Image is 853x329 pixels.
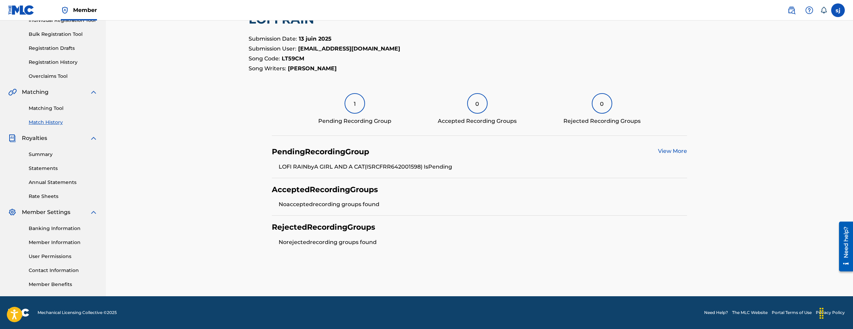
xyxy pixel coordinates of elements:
[732,310,768,316] a: The MLC Website
[29,281,98,288] a: Member Benefits
[22,134,47,142] span: Royalties
[249,45,296,52] span: Submission User:
[816,303,827,324] div: Glisser
[272,147,369,157] h4: Pending Recording Group
[592,93,612,114] div: 0
[345,93,365,114] div: 1
[819,296,853,329] div: Widget de chat
[282,55,304,62] strong: LT59CM
[61,6,69,14] img: Top Rightsholder
[22,208,70,216] span: Member Settings
[29,253,98,260] a: User Permissions
[29,193,98,200] a: Rate Sheets
[272,185,378,195] h4: Accepted Recording Groups
[279,200,687,209] li: No accepted recording groups found
[29,105,98,112] a: Matching Tool
[89,208,98,216] img: expand
[819,296,853,329] iframe: Chat Widget
[29,151,98,158] a: Summary
[318,117,391,125] div: Pending Recording Group
[8,309,29,317] img: logo
[820,7,827,14] div: Notifications
[29,165,98,172] a: Statements
[29,31,98,38] a: Bulk Registration Tool
[563,117,641,125] div: Rejected Recording Groups
[831,3,845,17] div: User Menu
[802,3,816,17] div: Help
[299,35,332,42] strong: 13 juin 2025
[29,119,98,126] a: Match History
[805,6,813,14] img: help
[298,45,400,52] strong: [EMAIL_ADDRESS][DOMAIN_NAME]
[834,219,853,274] iframe: Resource Center
[8,5,34,15] img: MLC Logo
[772,310,812,316] a: Portal Terms of Use
[467,93,488,114] div: 0
[438,117,517,125] div: Accepted Recording Groups
[29,225,98,232] a: Banking Information
[249,55,280,62] span: Song Code:
[279,238,687,246] li: No rejected recording groups found
[279,163,687,171] li: LOFI RAIN by A GIRL AND A CAT (ISRC FRR642001598 ) Is Pending
[658,148,687,154] a: View More
[785,3,798,17] a: Public Search
[8,88,17,96] img: Matching
[8,134,16,142] img: Royalties
[29,45,98,52] a: Registration Drafts
[704,310,728,316] a: Need Help?
[249,65,286,72] span: Song Writers:
[38,310,117,316] span: Mechanical Licensing Collective © 2025
[29,59,98,66] a: Registration History
[89,134,98,142] img: expand
[787,6,796,14] img: search
[249,35,297,42] span: Submission Date:
[816,310,845,316] a: Privacy Policy
[29,73,98,80] a: Overclaims Tool
[73,6,97,14] span: Member
[272,223,375,232] h4: Rejected Recording Groups
[89,88,98,96] img: expand
[22,88,48,96] span: Matching
[8,208,16,216] img: Member Settings
[29,267,98,274] a: Contact Information
[29,239,98,246] a: Member Information
[29,179,98,186] a: Annual Statements
[288,65,337,72] strong: [PERSON_NAME]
